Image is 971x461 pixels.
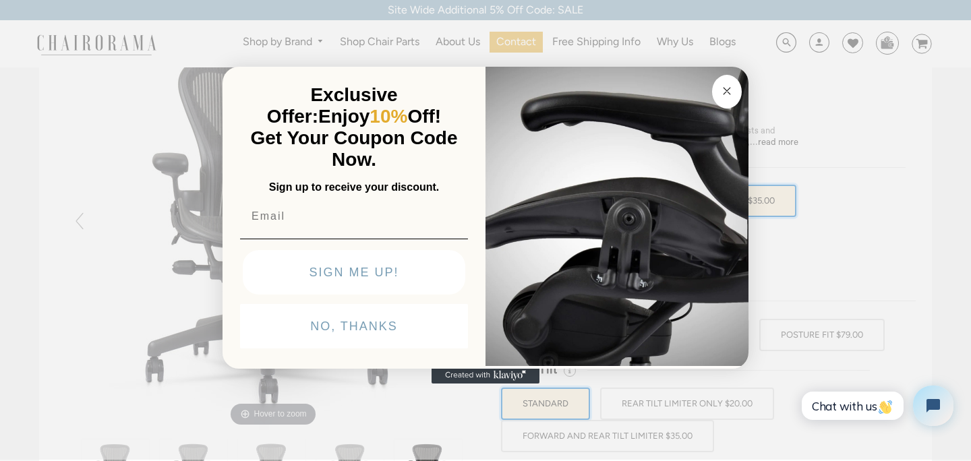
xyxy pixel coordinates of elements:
span: 10% [370,106,407,127]
button: NO, THANKS [240,304,468,348]
iframe: Tidio Chat [787,374,965,437]
button: SIGN ME UP! [243,250,465,295]
span: Get Your Coupon Code Now. [251,127,458,170]
img: 92d77583-a095-41f6-84e7-858462e0427a.jpeg [486,64,748,366]
button: Close dialog [712,75,742,109]
span: Exclusive Offer: [267,84,398,127]
span: Enjoy Off! [318,106,441,127]
a: Created with Klaviyo - opens in a new tab [432,367,539,383]
span: Sign up to receive your discount. [269,181,439,193]
input: Email [240,203,468,230]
